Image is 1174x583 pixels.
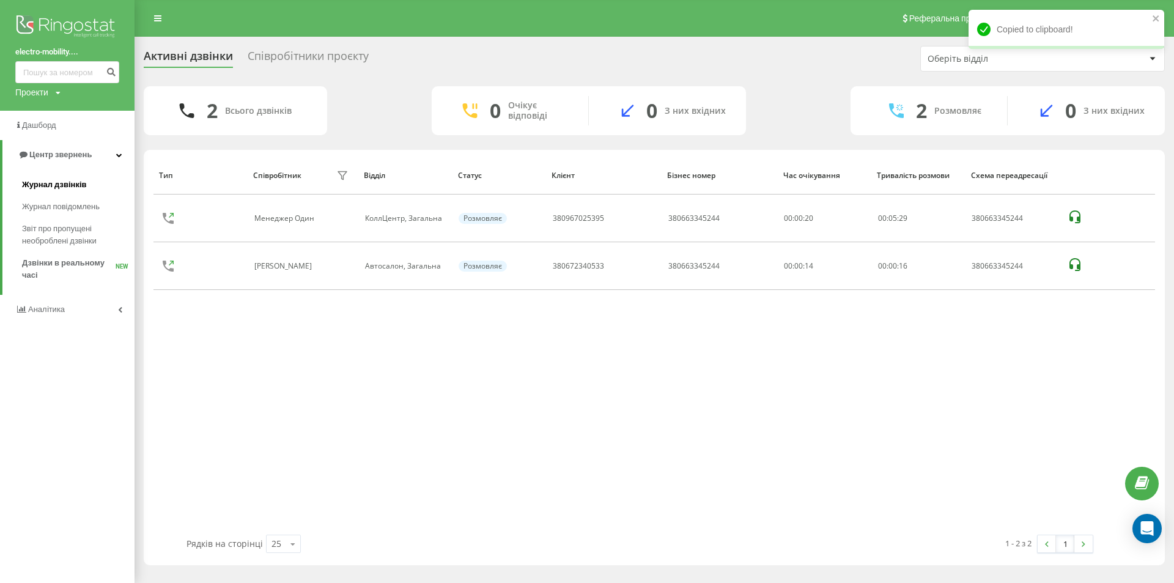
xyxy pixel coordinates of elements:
[1065,99,1076,122] div: 0
[2,140,135,169] a: Центр звернень
[459,261,507,272] div: Розмовляє
[459,213,507,224] div: Розмовляє
[553,262,604,270] div: 380672340533
[909,13,999,23] span: Реферальна програма
[552,171,655,180] div: Клієнт
[667,171,771,180] div: Бізнес номер
[28,305,65,314] span: Аналiтика
[271,538,281,550] div: 25
[207,99,218,122] div: 2
[22,174,135,196] a: Журнал дзвінків
[508,100,570,121] div: Очікує відповіді
[784,214,865,223] div: 00:00:20
[254,214,317,223] div: Менеджер Один
[364,171,446,180] div: Відділ
[877,171,959,180] div: Тривалість розмови
[15,61,119,83] input: Пошук за номером
[934,106,981,116] div: Розмовляє
[22,201,100,213] span: Журнал повідомлень
[22,218,135,252] a: Звіт про пропущені необроблені дзвінки
[22,257,116,281] span: Дзвінки в реальному часі
[15,46,119,58] a: electro-mobility....
[1056,535,1074,552] a: 1
[1132,514,1162,543] div: Open Intercom Messenger
[254,262,315,270] div: [PERSON_NAME]
[365,214,446,223] div: КоллЦентр, Загальна
[971,171,1055,180] div: Схема переадресації
[878,214,907,223] div: : :
[784,262,865,270] div: 00:00:14
[972,214,1054,223] div: 380663345244
[668,262,720,270] div: 380663345244
[365,262,446,270] div: Автосалон, Загальна
[15,86,48,98] div: Проекти
[888,213,897,223] span: 05
[928,54,1074,64] div: Оберіть відділ
[186,538,263,549] span: Рядків на сторінці
[22,121,56,130] span: Дашборд
[1152,13,1161,25] button: close
[22,179,87,191] span: Журнал дзвінків
[972,262,1054,270] div: 380663345244
[878,213,887,223] span: 00
[1005,537,1032,549] div: 1 - 2 з 2
[878,261,887,271] span: 00
[899,261,907,271] span: 16
[29,150,92,159] span: Центр звернень
[253,171,301,180] div: Співробітник
[15,12,119,43] img: Ringostat logo
[248,50,369,69] div: Співробітники проєкту
[878,262,907,270] div: : :
[22,196,135,218] a: Журнал повідомлень
[225,106,292,116] div: Всього дзвінків
[916,99,927,122] div: 2
[783,171,866,180] div: Час очікування
[22,223,128,247] span: Звіт про пропущені необроблені дзвінки
[458,171,541,180] div: Статус
[668,214,720,223] div: 380663345244
[646,99,657,122] div: 0
[899,213,907,223] span: 29
[144,50,233,69] div: Активні дзвінки
[159,171,242,180] div: Тип
[22,252,135,286] a: Дзвінки в реальному часіNEW
[553,214,604,223] div: 380967025395
[490,99,501,122] div: 0
[969,10,1164,49] div: Copied to clipboard!
[888,261,897,271] span: 00
[665,106,726,116] div: З них вхідних
[1084,106,1145,116] div: З них вхідних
